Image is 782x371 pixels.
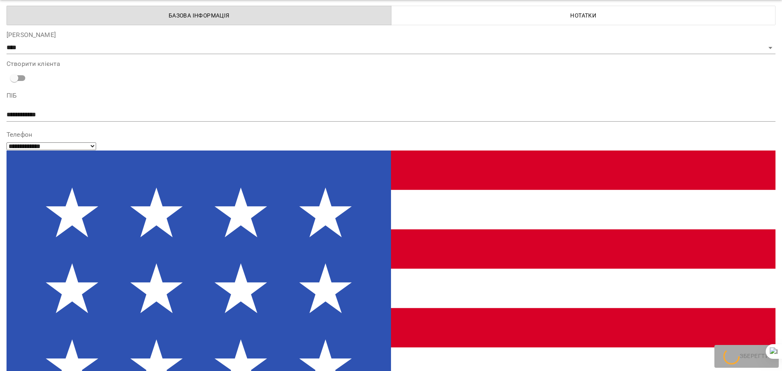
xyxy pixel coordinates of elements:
label: Створити клієнта [7,61,775,67]
span: Нотатки [396,11,771,20]
label: [PERSON_NAME] [7,32,775,38]
select: Phone number country [7,142,96,150]
button: Базова інформація [7,6,391,25]
label: ПІБ [7,92,775,99]
span: Базова інформація [12,11,387,20]
label: Телефон [7,131,775,138]
button: Нотатки [391,6,776,25]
